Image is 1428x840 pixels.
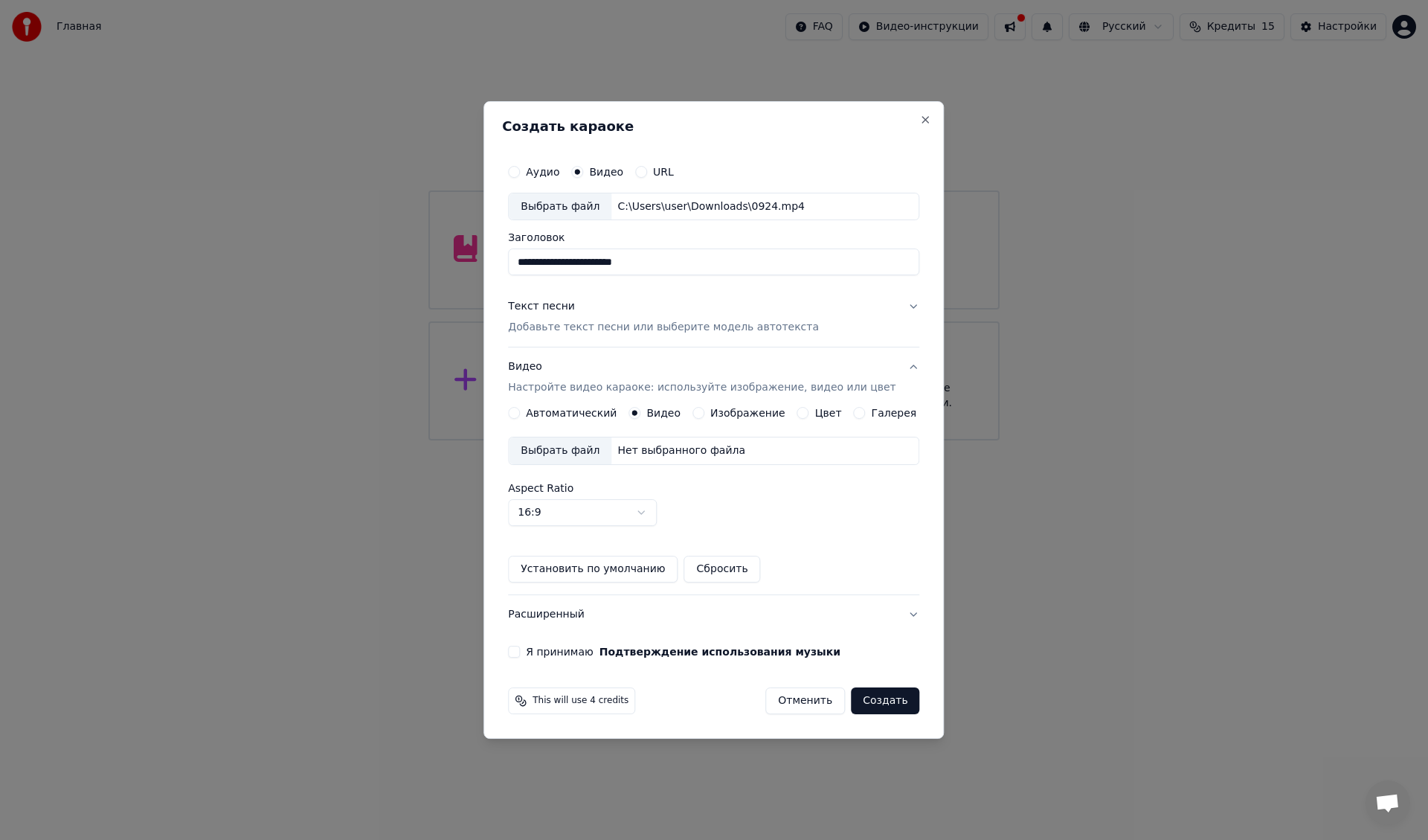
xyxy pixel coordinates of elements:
button: Расширенный [508,595,919,634]
button: Отменить [765,687,845,714]
div: C:\Users\user\Downloads\0924.mp4 [611,199,811,214]
label: URL [653,167,674,177]
label: Видео [589,167,623,177]
button: Текст песниДобавьте текст песни или выберите модель автотекста [508,288,919,347]
button: Я принимаю [599,647,840,657]
label: Цвет [815,408,842,418]
button: Сбросить [684,556,761,583]
div: Текст песни [508,300,575,315]
div: Видео [508,360,895,396]
label: Aspect Ratio [508,483,919,493]
button: Создать [851,687,919,714]
div: Выбрать файл [509,437,611,464]
label: Аудио [526,167,559,177]
button: Установить по умолчанию [508,556,678,583]
div: Нет выбранного файла [611,443,751,458]
label: Галерея [872,408,917,418]
label: Заголовок [508,233,919,243]
div: Выбрать файл [509,193,611,220]
div: ВидеоНастройте видео караоке: используйте изображение, видео или цвет [508,407,919,594]
button: ВидеоНастройте видео караоке: используйте изображение, видео или цвет [508,348,919,408]
p: Настройте видео караоке: используйте изображение, видео или цвет [508,380,895,395]
h2: Создать караоке [502,120,925,133]
label: Автоматический [526,408,617,418]
label: Я принимаю [526,647,840,657]
p: Добавьте текст песни или выберите модель автотекста [508,321,819,336]
label: Видео [646,408,681,418]
label: Изображение [710,408,785,418]
span: This will use 4 credits [533,695,628,707]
